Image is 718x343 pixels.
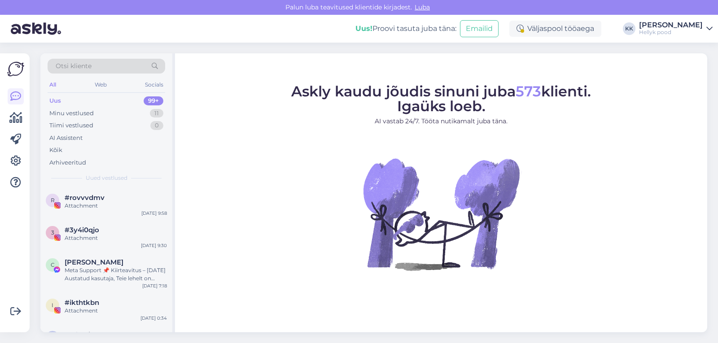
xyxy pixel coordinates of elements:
span: 3 [51,229,54,236]
div: Arhiveeritud [49,158,86,167]
span: Clara Dongo [65,258,123,266]
span: i [52,302,53,308]
div: Attachment [65,234,167,242]
button: Emailid [460,20,499,37]
div: Uus [49,96,61,105]
div: AI Assistent [49,134,83,143]
div: Minu vestlused [49,109,94,118]
span: 573 [516,82,541,100]
span: C [51,261,55,268]
div: Hellyk pood [639,29,703,36]
b: Uus! [355,24,372,33]
div: Web [93,79,109,91]
div: Kõik [49,146,62,155]
div: All [48,79,58,91]
div: Attachment [65,307,167,315]
span: #wlpraikq [65,331,99,339]
span: Otsi kliente [56,61,92,71]
span: #ikthtkbn [65,299,99,307]
div: 0 [150,121,163,130]
div: [DATE] 9:30 [141,242,167,249]
p: AI vastab 24/7. Tööta nutikamalt juba täna. [291,117,591,126]
div: Attachment [65,202,167,210]
div: Socials [143,79,165,91]
div: 99+ [144,96,163,105]
div: Väljaspool tööaega [509,21,601,37]
div: [DATE] 9:58 [141,210,167,217]
img: Askly Logo [7,61,24,78]
div: Proovi tasuta juba täna: [355,23,456,34]
div: Meta Support 📌 Kiirteavitus – [DATE] Austatud kasutaja, Teie lehelt on tuvastatud sisu, mis võib ... [65,266,167,282]
div: Tiimi vestlused [49,121,93,130]
span: Luba [412,3,433,11]
a: [PERSON_NAME]Hellyk pood [639,22,713,36]
span: Askly kaudu jõudis sinuni juba klienti. Igaüks loeb. [291,82,591,115]
div: [PERSON_NAME] [639,22,703,29]
span: Uued vestlused [86,174,127,182]
div: KK [623,22,635,35]
img: No Chat active [360,133,522,295]
div: 11 [150,109,163,118]
div: [DATE] 7:18 [142,282,167,289]
span: r [51,197,55,204]
div: [DATE] 0:34 [140,315,167,321]
span: #rovvvdmv [65,194,105,202]
span: #3y4i0qjo [65,226,99,234]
